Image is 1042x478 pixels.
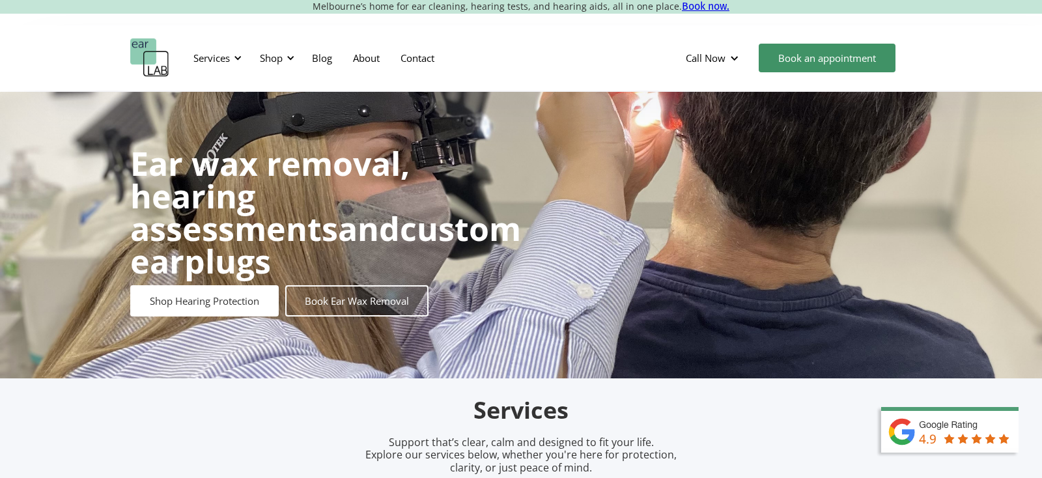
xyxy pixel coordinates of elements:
strong: Ear wax removal, hearing assessments [130,141,410,251]
a: Contact [390,39,445,77]
div: Call Now [686,51,725,64]
div: Call Now [675,38,752,77]
h1: and [130,147,521,277]
strong: custom earplugs [130,206,521,283]
a: About [343,39,390,77]
a: Shop Hearing Protection [130,285,279,316]
div: Services [193,51,230,64]
div: Shop [260,51,283,64]
h2: Services [215,395,827,426]
p: Support that’s clear, calm and designed to fit your life. Explore our services below, whether you... [348,436,694,474]
div: Services [186,38,246,77]
a: Book Ear Wax Removal [285,285,429,316]
a: Book an appointment [759,44,895,72]
a: home [130,38,169,77]
a: Blog [302,39,343,77]
div: Shop [252,38,298,77]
